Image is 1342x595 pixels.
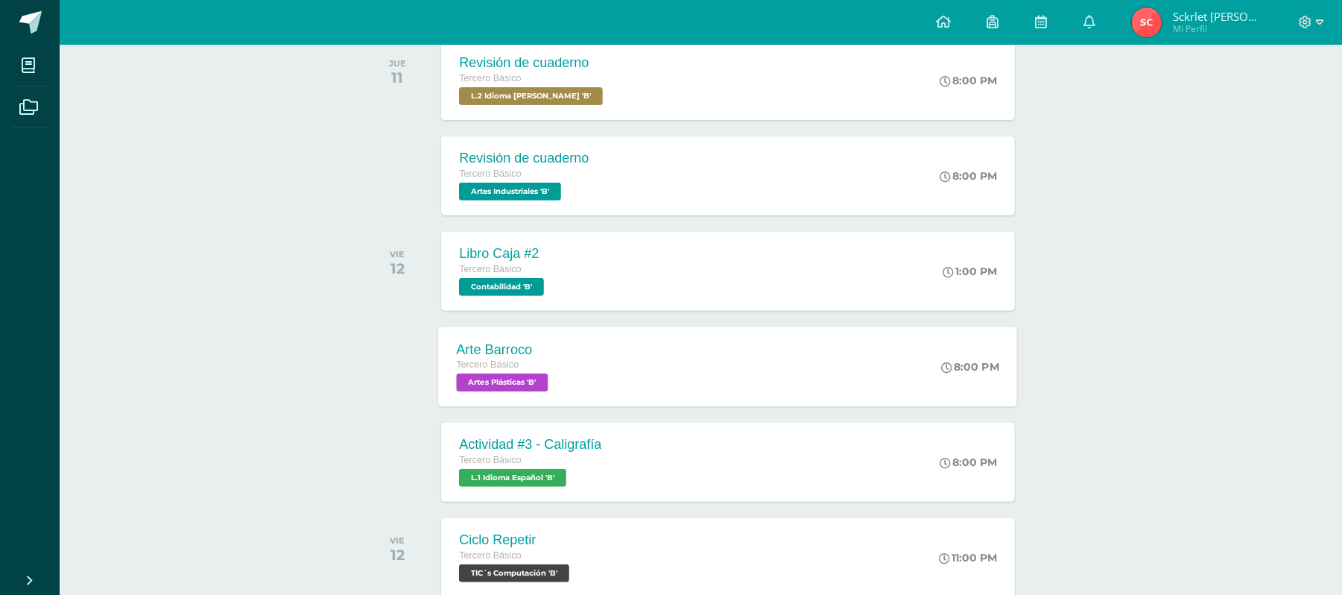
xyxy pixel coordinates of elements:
[459,469,566,487] span: L.1 Idioma Español 'B'
[389,69,406,86] div: 11
[940,169,997,183] div: 8:00 PM
[459,169,521,179] span: Tercero Básico
[457,374,548,391] span: Artes Plásticas 'B'
[940,74,997,87] div: 8:00 PM
[1132,7,1162,37] img: 41276d7fe83bb94c4ae535f17fe16d27.png
[459,151,589,166] div: Revisión de cuaderno
[459,73,521,84] span: Tercero Básico
[390,546,405,564] div: 12
[459,183,561,201] span: Artes Industriales 'B'
[457,341,552,357] div: Arte Barroco
[459,437,601,453] div: Actividad #3 - Caligrafía
[390,259,405,277] div: 12
[942,360,1000,374] div: 8:00 PM
[390,535,405,546] div: VIE
[939,551,997,564] div: 11:00 PM
[459,246,548,262] div: Libro Caja #2
[459,532,573,548] div: Ciclo Repetir
[390,249,405,259] div: VIE
[940,456,997,469] div: 8:00 PM
[459,550,521,561] span: Tercero Básico
[459,455,521,465] span: Tercero Básico
[459,264,521,274] span: Tercero Básico
[389,58,406,69] div: JUE
[1173,9,1262,24] span: Sckrlet [PERSON_NAME][US_STATE]
[943,265,997,278] div: 1:00 PM
[459,87,603,105] span: L.2 Idioma Maya Kaqchikel 'B'
[459,55,607,71] div: Revisión de cuaderno
[459,564,569,582] span: TIC´s Computación 'B'
[1173,22,1262,35] span: Mi Perfil
[459,278,544,296] span: Contabilidad 'B'
[457,359,519,370] span: Tercero Básico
